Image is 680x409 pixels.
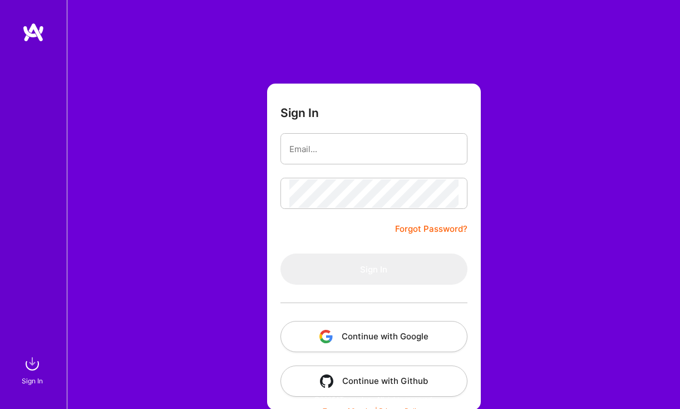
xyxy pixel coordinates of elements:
[280,106,319,120] h3: Sign In
[395,222,467,236] a: Forgot Password?
[319,330,333,343] img: icon
[21,353,43,375] img: sign in
[289,135,459,163] input: Email...
[22,22,45,42] img: logo
[280,321,467,352] button: Continue with Google
[23,353,43,387] a: sign inSign In
[22,375,43,387] div: Sign In
[280,366,467,397] button: Continue with Github
[280,254,467,285] button: Sign In
[320,374,333,388] img: icon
